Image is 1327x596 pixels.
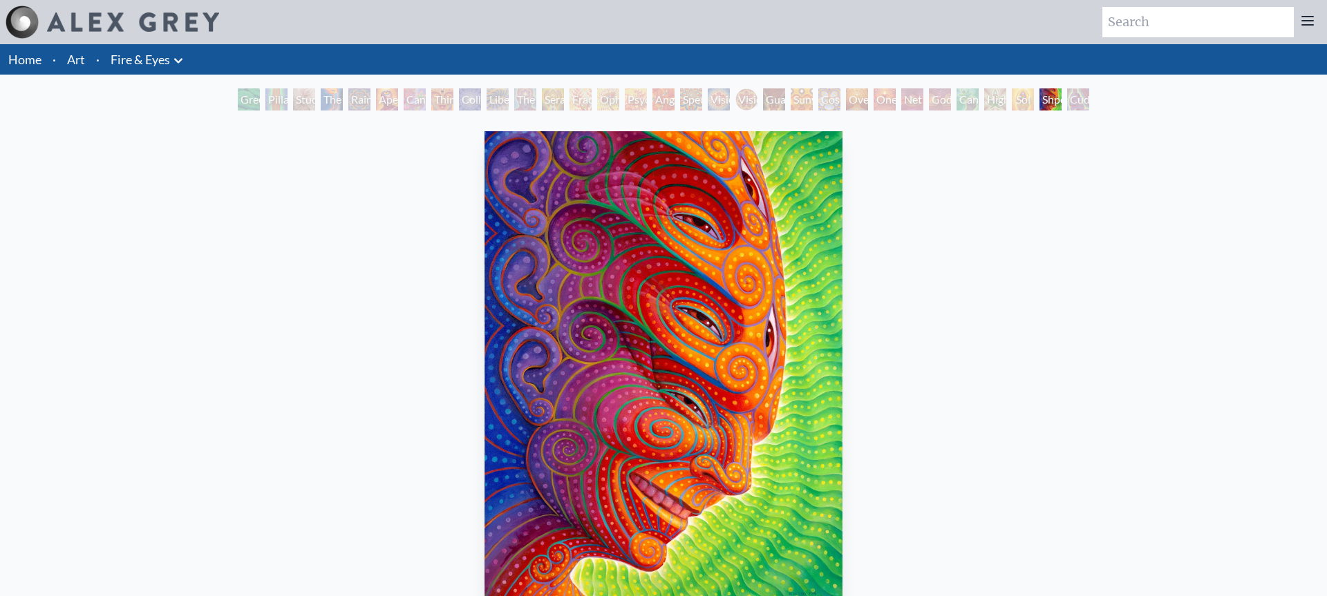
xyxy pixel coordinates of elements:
[901,88,923,110] div: Net of Being
[818,88,840,110] div: Cosmic Elf
[652,88,675,110] div: Angel Skin
[542,88,564,110] div: Seraphic Transport Docking on the Third Eye
[680,88,702,110] div: Spectral Lotus
[8,52,41,67] a: Home
[1012,88,1034,110] div: Sol Invictus
[1102,7,1294,37] input: Search
[570,88,592,110] div: Fractal Eyes
[735,88,757,110] div: Vision Crystal Tondo
[459,88,481,110] div: Collective Vision
[67,50,85,69] a: Art
[321,88,343,110] div: The Torch
[929,88,951,110] div: Godself
[293,88,315,110] div: Study for the Great Turn
[404,88,426,110] div: Cannabis Sutra
[1067,88,1089,110] div: Cuddle
[984,88,1006,110] div: Higher Vision
[47,44,62,75] li: ·
[597,88,619,110] div: Ophanic Eyelash
[265,88,288,110] div: Pillar of Awareness
[487,88,509,110] div: Liberation Through Seeing
[348,88,370,110] div: Rainbow Eye Ripple
[91,44,105,75] li: ·
[376,88,398,110] div: Aperture
[874,88,896,110] div: One
[708,88,730,110] div: Vision Crystal
[111,50,170,69] a: Fire & Eyes
[431,88,453,110] div: Third Eye Tears of Joy
[238,88,260,110] div: Green Hand
[791,88,813,110] div: Sunyata
[625,88,647,110] div: Psychomicrograph of a Fractal Paisley Cherub Feather Tip
[1039,88,1062,110] div: Shpongled
[846,88,868,110] div: Oversoul
[957,88,979,110] div: Cannafist
[763,88,785,110] div: Guardian of Infinite Vision
[514,88,536,110] div: The Seer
